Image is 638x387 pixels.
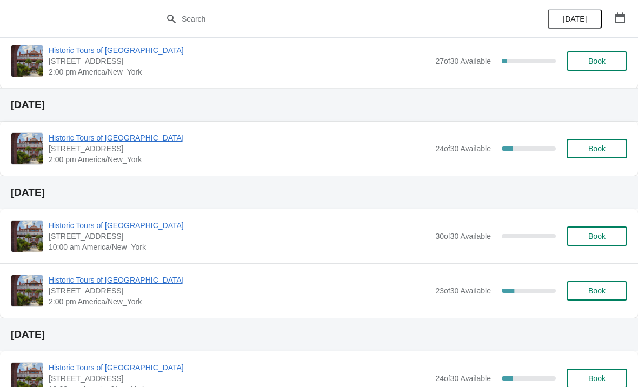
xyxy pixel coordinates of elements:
span: 2:00 pm America/New_York [49,66,430,77]
span: [STREET_ADDRESS] [49,231,430,242]
span: [STREET_ADDRESS] [49,285,430,296]
span: 27 of 30 Available [435,57,491,65]
span: 2:00 pm America/New_York [49,296,430,307]
button: Book [567,226,627,246]
button: Book [567,281,627,301]
span: Historic Tours of [GEOGRAPHIC_DATA] [49,45,430,56]
span: Historic Tours of [GEOGRAPHIC_DATA] [49,362,430,373]
h2: [DATE] [11,187,627,198]
span: [STREET_ADDRESS] [49,373,430,384]
span: Historic Tours of [GEOGRAPHIC_DATA] [49,132,430,143]
input: Search [181,9,478,29]
h2: [DATE] [11,329,627,340]
img: Historic Tours of Flagler College | 74 King Street, St. Augustine, FL, USA | 2:00 pm America/New_... [11,133,43,164]
img: Historic Tours of Flagler College | 74 King Street, St. Augustine, FL, USA | 10:00 am America/New... [11,221,43,252]
h2: [DATE] [11,99,627,110]
span: Historic Tours of [GEOGRAPHIC_DATA] [49,275,430,285]
span: 24 of 30 Available [435,144,491,153]
span: [STREET_ADDRESS] [49,143,430,154]
span: 23 of 30 Available [435,286,491,295]
span: 10:00 am America/New_York [49,242,430,252]
span: 2:00 pm America/New_York [49,154,430,165]
span: Book [588,57,606,65]
span: Book [588,286,606,295]
span: Historic Tours of [GEOGRAPHIC_DATA] [49,220,430,231]
button: Book [567,139,627,158]
button: Book [567,51,627,71]
span: 24 of 30 Available [435,374,491,383]
span: [STREET_ADDRESS] [49,56,430,66]
span: Book [588,144,606,153]
img: Historic Tours of Flagler College | 74 King Street, St. Augustine, FL, USA | 2:00 pm America/New_... [11,45,43,77]
span: Book [588,232,606,241]
span: [DATE] [563,15,587,23]
img: Historic Tours of Flagler College | 74 King Street, St. Augustine, FL, USA | 2:00 pm America/New_... [11,275,43,306]
span: Book [588,374,606,383]
button: [DATE] [548,9,602,29]
span: 30 of 30 Available [435,232,491,241]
